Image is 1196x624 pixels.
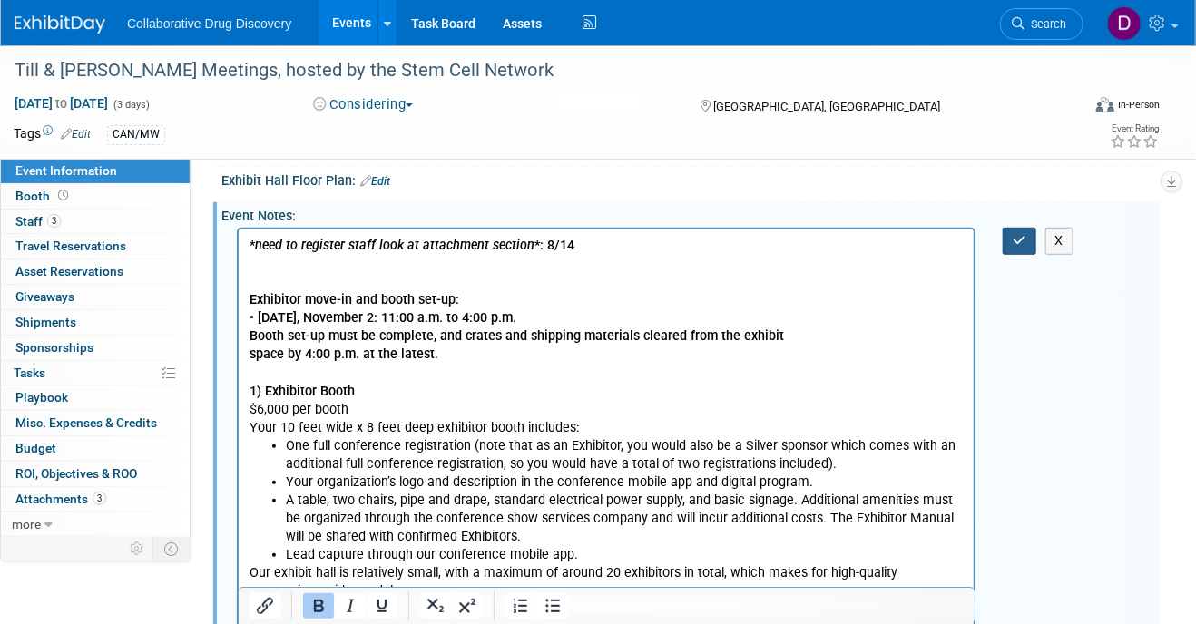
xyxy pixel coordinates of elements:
span: [GEOGRAPHIC_DATA], [GEOGRAPHIC_DATA] [713,100,940,113]
a: Travel Reservations [1,234,190,258]
div: Exhibit Hall Floor Plan: [221,167,1160,190]
img: Format-Inperson.png [1096,97,1114,112]
li: Your organization’s logo and description in the conference mobile app and digital program. [47,244,725,262]
span: [DATE] [DATE] [14,95,109,112]
b: Exhibitor move-in and booth set-up: • [DATE], November 2: 11:00 a.m. to 4:00 p.m. Booth set-up mu... [11,63,545,132]
span: more [12,517,41,531]
span: Booth [15,189,72,203]
a: Search [1000,8,1083,40]
span: Giveaways [15,289,74,304]
a: Asset Reservations [1,259,190,284]
a: Edit [360,175,390,188]
p: $6,000 per booth Your 10 feet wide x 8 feet deep exhibitor booth includes: [11,7,725,208]
button: Bold [303,593,334,619]
span: Collaborative Drug Discovery [127,16,291,31]
a: ROI, Objectives & ROO [1,462,190,486]
button: Superscript [452,593,483,619]
li: A table, two chairs, pipe and drape, standard electrical power supply, and basic signage. Additio... [47,262,725,317]
a: Edit [61,128,91,141]
span: Tasks [14,366,45,380]
td: Toggle Event Tabs [153,537,191,561]
span: Misc. Expenses & Credits [15,415,157,430]
p: $12,000 for a 90-minute lunchtime session $6,000 for a 45-minute breakfast session Share informat... [11,517,725,608]
a: Sponsorships [1,336,190,360]
button: Considering [307,95,420,114]
a: Staff3 [1,210,190,234]
a: Budget [1,436,190,461]
span: to [53,96,70,111]
span: Attachments [15,492,106,506]
td: Tags [14,124,91,145]
img: Daniel Castro [1107,6,1142,41]
a: Playbook [1,385,190,410]
span: Staff [15,214,61,229]
span: (3 days) [112,99,150,111]
span: Sponsorships [15,340,93,355]
button: Subscript [420,593,451,619]
a: Misc. Expenses & Credits [1,411,190,435]
a: Event Information [1,159,190,183]
span: Shipments [15,315,76,329]
button: Bullet list [537,593,568,619]
a: Giveaways [1,285,190,309]
span: Search [1024,17,1066,31]
a: Tasks [1,361,190,385]
li: One full conference registration (note that as an Exhibitor, you would also be a Silver sponsor w... [47,208,725,244]
div: CAN/MW [107,125,165,144]
span: Budget [15,441,56,455]
span: 3 [47,214,61,228]
div: Event Format [992,94,1161,122]
span: ROI, Objectives & ROO [15,466,137,481]
span: Travel Reservations [15,239,126,253]
b: Host your own Breakout Session [47,500,238,515]
button: X [1045,228,1074,254]
div: Till & [PERSON_NAME] Meetings, hosted by the Stem Cell Network [8,54,1062,87]
div: In-Person [1117,98,1160,112]
div: Event Rating [1110,124,1159,133]
img: ExhibitDay [15,15,105,34]
a: more [1,512,190,537]
span: Playbook [15,390,68,405]
a: Booth [1,184,190,209]
button: Numbered list [505,593,536,619]
span: 3 [93,492,106,505]
span: Asset Reservations [15,264,123,278]
span: Booth not reserved yet [54,189,72,202]
b: 1) Exhibitor Booth [11,154,116,170]
i: need to register staff look at attachment section [16,8,296,24]
li: Lead capture through our conference mobile app. [47,317,725,335]
p: Our exhibit hall is relatively small, with a maximum of around 20 exhibitors in total, which make... [11,335,725,499]
div: Event Notes: [221,202,1160,225]
button: Insert/edit link [250,593,280,619]
a: Shipments [1,310,190,335]
span: Event Information [15,163,117,178]
td: Personalize Event Tab Strip [122,537,153,561]
button: Underline [367,593,397,619]
button: Italic [335,593,366,619]
a: Attachments3 [1,487,190,512]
